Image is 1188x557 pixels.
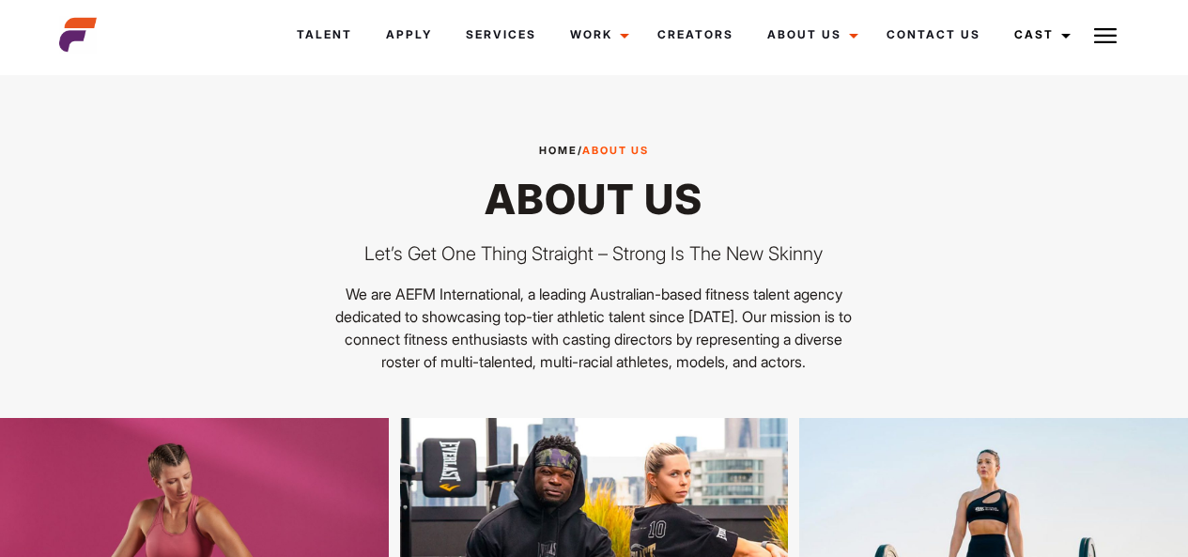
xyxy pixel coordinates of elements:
[640,9,750,60] a: Creators
[539,143,649,159] span: /
[332,240,856,268] p: Let’s Get One Thing Straight – Strong Is The New Skinny
[280,9,369,60] a: Talent
[553,9,640,60] a: Work
[449,9,553,60] a: Services
[332,174,856,224] h1: About us
[369,9,449,60] a: Apply
[539,144,578,157] a: Home
[59,16,97,54] img: cropped-aefm-brand-fav-22-square.png
[870,9,997,60] a: Contact Us
[1094,24,1117,47] img: Burger icon
[997,9,1082,60] a: Cast
[582,144,649,157] strong: About Us
[750,9,870,60] a: About Us
[332,283,856,373] p: We are AEFM International, a leading Australian-based fitness talent agency dedicated to showcasi...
